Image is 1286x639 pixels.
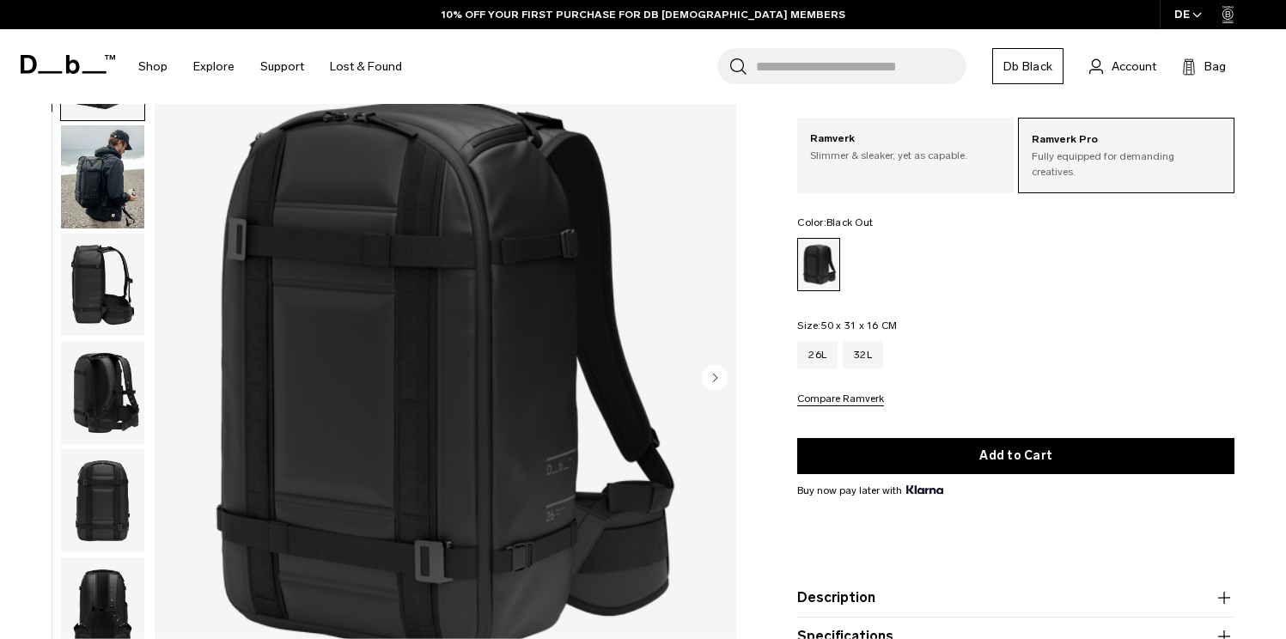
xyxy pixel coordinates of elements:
button: Compare Ramverk [797,393,884,406]
span: Account [1112,58,1156,76]
a: Lost & Found [330,36,402,97]
a: 10% OFF YOUR FIRST PURCHASE FOR DB [DEMOGRAPHIC_DATA] MEMBERS [442,7,845,22]
button: Ramverk_pro_bacpack_26L_black_out_2024_2.png [60,233,145,338]
p: Fully equipped for demanding creatives. [1032,149,1221,180]
a: Db Black [992,48,1064,84]
span: Black Out [826,216,873,228]
span: Buy now pay later with [797,483,943,498]
p: Ramverk Pro [1032,131,1221,149]
button: Add to Cart [797,438,1234,474]
p: Slimmer & sleaker, yet as capable. [810,148,1001,163]
img: Ramverk Pro Backpack 26L Black Out [61,125,144,228]
p: Ramverk [810,131,1001,148]
a: Black Out [797,238,840,291]
img: Ramverk_pro_bacpack_26L_black_out_2024_11.png [61,449,144,552]
img: Ramverk_pro_bacpack_26L_black_out_2024_2.png [61,234,144,337]
a: Ramverk Slimmer & sleaker, yet as capable. [797,118,1014,176]
a: Account [1089,56,1156,76]
button: Ramverk_pro_bacpack_26L_black_out_2024_10.png [60,340,145,445]
button: Next slide [702,364,728,393]
button: Bag [1182,56,1226,76]
img: Ramverk_pro_bacpack_26L_black_out_2024_10.png [61,341,144,444]
nav: Main Navigation [125,29,415,104]
span: 50 x 31 x 16 CM [821,319,898,332]
button: Ramverk_pro_bacpack_26L_black_out_2024_11.png [60,448,145,553]
a: 26L [797,341,838,368]
a: Explore [193,36,235,97]
a: Shop [138,36,168,97]
button: Description [797,587,1234,608]
a: Support [260,36,304,97]
legend: Size: [797,320,897,331]
legend: Color: [797,217,873,228]
a: 32L [843,341,883,368]
button: Ramverk Pro Backpack 26L Black Out [60,125,145,229]
span: Bag [1204,58,1226,76]
img: {"height" => 20, "alt" => "Klarna"} [906,485,943,494]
